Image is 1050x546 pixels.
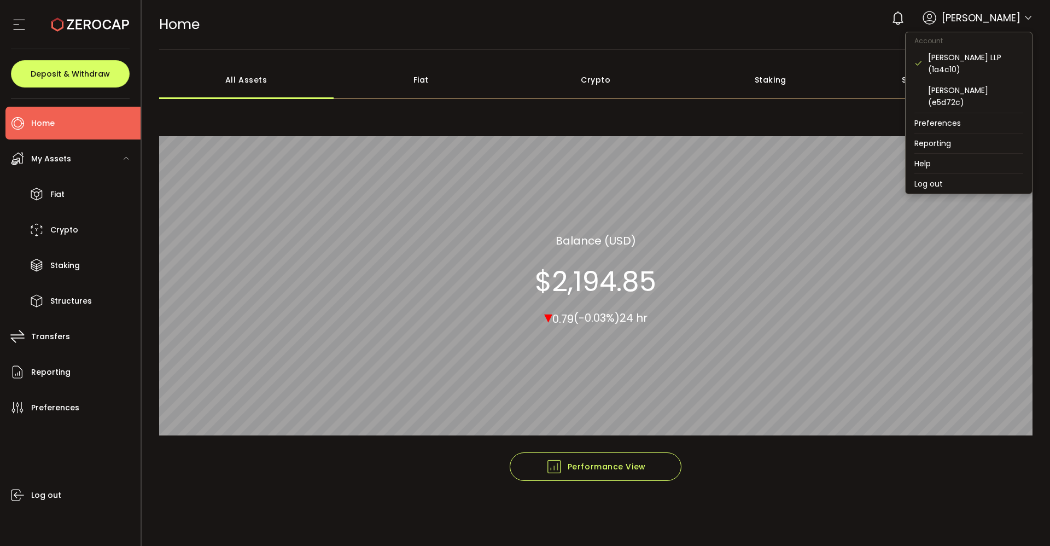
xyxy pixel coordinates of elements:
li: Reporting [906,133,1032,153]
div: [PERSON_NAME] LLP (1a4c10) [928,51,1023,75]
span: Preferences [31,400,79,416]
div: Staking [683,61,858,99]
span: Account [906,36,952,45]
button: Deposit & Withdraw [11,60,130,88]
span: ▾ [544,305,552,328]
div: [PERSON_NAME] (e5d72c) [928,84,1023,108]
span: 0.79 [552,311,574,326]
span: [PERSON_NAME] [942,10,1020,25]
span: Home [31,115,55,131]
span: Fiat [50,187,65,202]
div: Crypto [509,61,684,99]
button: Performance View [510,452,681,481]
span: [PERSON_NAME] LLP (1a4c10) [906,31,1032,43]
section: Balance (USD) [556,232,636,248]
div: All Assets [159,61,334,99]
span: Log out [31,487,61,503]
span: Home [159,15,200,34]
li: Log out [906,174,1032,194]
li: Help [906,154,1032,173]
div: Structured Products [858,61,1033,99]
span: Deposit & Withdraw [31,70,110,78]
span: Reporting [31,364,71,380]
span: Crypto [50,222,78,238]
span: Performance View [546,458,646,475]
span: 24 hr [620,310,647,326]
span: (-0.03%) [574,310,620,326]
span: Transfers [31,329,70,345]
div: Fiat [334,61,509,99]
span: My Assets [31,151,71,167]
span: Staking [50,258,80,274]
section: $2,194.85 [535,265,656,298]
span: Structures [50,293,92,309]
li: Preferences [906,113,1032,133]
iframe: Chat Widget [923,428,1050,546]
